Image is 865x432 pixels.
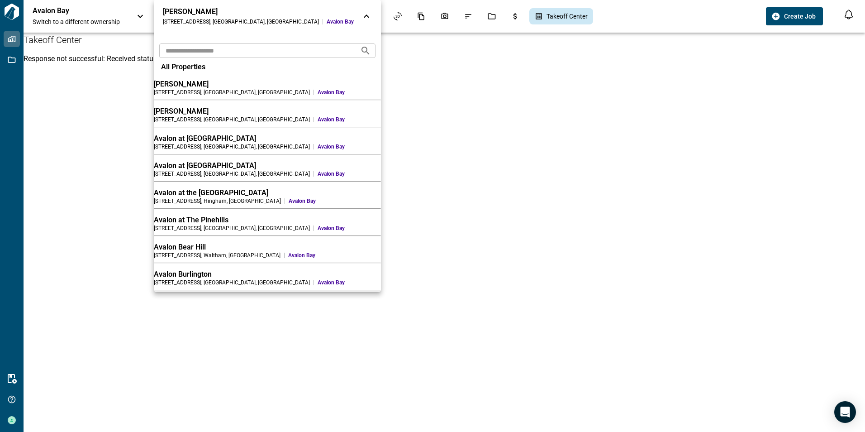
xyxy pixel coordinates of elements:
span: Avalon Bay [327,18,354,25]
div: [STREET_ADDRESS] , [GEOGRAPHIC_DATA] , [GEOGRAPHIC_DATA] [154,89,310,96]
div: Avalon at the [GEOGRAPHIC_DATA] [154,188,381,197]
div: [STREET_ADDRESS] , [GEOGRAPHIC_DATA] , [GEOGRAPHIC_DATA] [154,170,310,178]
div: Avalon at [GEOGRAPHIC_DATA] [154,134,381,143]
span: Avalon Bay [318,170,381,178]
div: [STREET_ADDRESS] , [GEOGRAPHIC_DATA] , [GEOGRAPHIC_DATA] [154,225,310,232]
span: Avalon Bay [318,116,381,123]
div: [STREET_ADDRESS] , Hingham , [GEOGRAPHIC_DATA] [154,197,281,205]
div: [STREET_ADDRESS] , [GEOGRAPHIC_DATA] , [GEOGRAPHIC_DATA] [154,143,310,150]
span: Avalon Bay [288,252,381,259]
div: Avalon Burlington [154,270,381,279]
div: [PERSON_NAME] [154,107,381,116]
div: Avalon Bear Hill [154,243,381,252]
div: [STREET_ADDRESS] , Waltham , [GEOGRAPHIC_DATA] [154,252,280,259]
div: [PERSON_NAME] [163,7,354,16]
span: Avalon Bay [318,279,381,286]
span: All Properties [161,62,205,72]
div: [STREET_ADDRESS] , [GEOGRAPHIC_DATA] , [GEOGRAPHIC_DATA] [154,279,310,286]
div: Avalon at [GEOGRAPHIC_DATA] [154,161,381,170]
div: [PERSON_NAME] [154,80,381,89]
div: [STREET_ADDRESS] , [GEOGRAPHIC_DATA] , [GEOGRAPHIC_DATA] [154,116,310,123]
div: Avalon at The Pinehills [154,216,381,225]
div: Open Intercom Messenger [834,401,856,423]
div: [STREET_ADDRESS] , [GEOGRAPHIC_DATA] , [GEOGRAPHIC_DATA] [163,18,319,25]
button: Search projects [356,42,375,60]
span: Avalon Bay [318,143,381,150]
span: Avalon Bay [318,89,381,96]
span: Avalon Bay [289,197,381,205]
span: Avalon Bay [318,225,381,232]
